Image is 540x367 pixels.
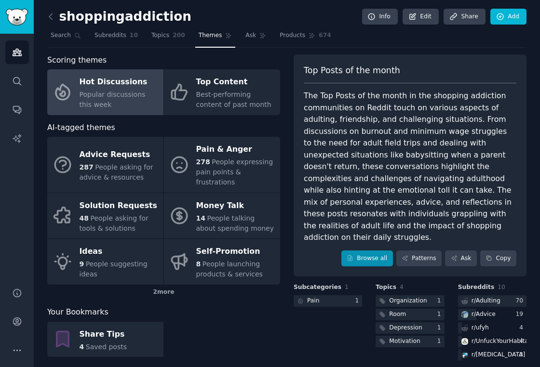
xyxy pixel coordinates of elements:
span: People launching products & services [196,260,263,278]
span: 9 [80,260,84,268]
a: Browse all [341,250,393,267]
span: Saved posts [86,343,127,351]
a: Topics200 [148,28,189,48]
div: Money Talk [196,198,275,213]
div: Share Tips [80,327,127,342]
div: 70 [515,297,526,305]
a: Search [47,28,84,48]
div: Motivation [389,337,420,346]
div: Solution Requests [80,198,159,213]
div: r/ [MEDICAL_DATA] [472,351,526,359]
a: Info [362,9,398,25]
img: ADHD [461,352,468,358]
div: Ideas [80,244,159,260]
a: Advice Requests287People asking for advice & resources [47,137,163,193]
div: 1 [355,297,363,305]
div: Hot Discussions [80,75,159,90]
div: Organization [389,297,427,305]
a: Motivation1 [376,336,444,348]
button: Copy [480,250,516,267]
a: Products674 [276,28,334,48]
a: Add [490,9,526,25]
span: 1 [345,284,349,290]
div: 4 [519,337,526,346]
span: Subcategories [294,283,341,292]
span: 4 [400,284,404,290]
div: r/ Adulting [472,297,500,305]
div: r/ Advice [472,310,496,319]
div: Advice Requests [80,147,159,162]
span: 674 [319,31,331,40]
a: Advicer/Advice19 [458,309,526,321]
span: People asking for tools & solutions [80,214,148,232]
span: 8 [196,260,201,268]
a: ADHDr/[MEDICAL_DATA]3 [458,349,526,361]
span: Top Posts of the month [304,65,400,77]
span: Topics [151,31,169,40]
a: Ideas9People suggesting ideas [47,239,163,285]
span: Products [280,31,305,40]
div: Pain & Anger [196,142,275,157]
span: Scoring themes [47,54,107,66]
span: 10 [130,31,138,40]
div: 1 [437,337,445,346]
a: Share Tips4Saved posts [47,322,163,357]
span: 48 [80,214,89,222]
span: AI-tagged themes [47,122,115,134]
div: Pain [307,297,320,305]
div: r/ ufyh [472,324,489,332]
span: 287 [80,163,94,171]
a: Pain & Anger278People expressing pain points & frustrations [164,137,280,193]
a: Ask [242,28,270,48]
a: Hot DiscussionsPopular discussions this week [47,69,163,115]
a: Organization1 [376,295,444,307]
span: Themes [199,31,222,40]
img: Advice [461,311,468,318]
span: Topics [376,283,396,292]
img: UnfuckYourHabitat [461,338,468,345]
span: People asking for advice & resources [80,163,153,181]
span: Best-performing content of past month [196,91,271,108]
img: GummySearch logo [6,9,28,26]
div: 1 [437,297,445,305]
span: Your Bookmarks [47,306,108,318]
a: r/Adulting70 [458,295,526,307]
a: Money Talk14People talking about spending money [164,193,280,239]
a: Top ContentBest-performing content of past month [164,69,280,115]
span: 4 [80,343,84,351]
span: 14 [196,214,205,222]
div: r/ UnfuckYourHabitat [472,337,531,346]
div: 4 [519,324,526,332]
a: Solution Requests48People asking for tools & solutions [47,193,163,239]
div: 3 [519,351,526,359]
div: Top Content [196,75,275,90]
span: Subreddits [458,283,495,292]
a: Room1 [376,309,444,321]
div: 1 [437,310,445,319]
a: Themes [195,28,236,48]
span: Subreddits [94,31,126,40]
a: UnfuckYourHabitatr/UnfuckYourHabitat4 [458,336,526,348]
div: 1 [437,324,445,332]
div: 2 more [47,285,280,300]
span: People suggesting ideas [80,260,148,278]
a: Patterns [396,250,442,267]
h2: shoppingaddiction [47,9,191,25]
div: Depression [389,324,422,332]
a: Edit [403,9,439,25]
a: Ask [445,250,477,267]
div: The Top Posts of the month in the shopping addiction communities on Reddit touch on various aspec... [304,90,516,244]
a: Depression1 [376,322,444,334]
span: Ask [245,31,256,40]
a: Pain1 [294,295,362,307]
span: Popular discussions this week [80,91,146,108]
span: People talking about spending money [196,214,274,232]
div: 19 [515,310,526,319]
a: Self-Promotion8People launching products & services [164,239,280,285]
span: 10 [498,284,505,290]
a: r/ufyh4 [458,322,526,334]
a: Subreddits10 [91,28,141,48]
a: Share [444,9,485,25]
div: Room [389,310,406,319]
span: Search [51,31,71,40]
